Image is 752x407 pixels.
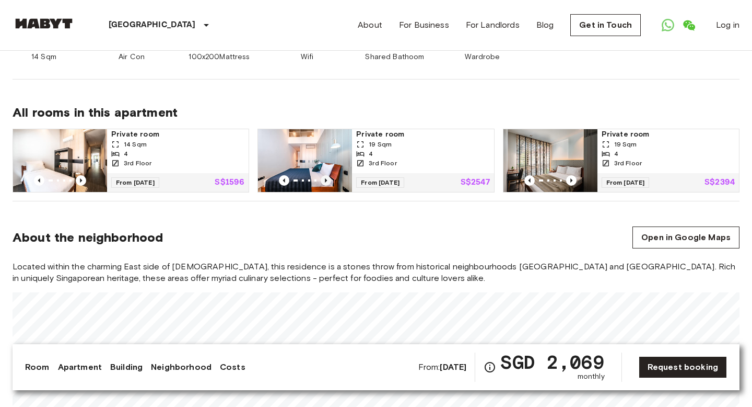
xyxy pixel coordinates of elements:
[110,361,143,374] a: Building
[189,52,250,62] span: 100x200Mattress
[258,129,352,192] img: Marketing picture of unit SG-01-027-007-01
[524,175,535,186] button: Previous image
[602,129,735,140] span: Private room
[365,52,424,62] span: Shared Bathoom
[440,362,466,372] b: [DATE]
[399,19,449,31] a: For Business
[614,149,618,159] span: 4
[614,140,637,149] span: 19 Sqm
[34,175,44,186] button: Previous image
[124,140,147,149] span: 14 Sqm
[602,177,650,188] span: From [DATE]
[13,129,249,193] a: Marketing picture of unit SG-01-027-007-03Previous imagePrevious imagePrivate room14 Sqm43rd Floo...
[119,52,145,62] span: Air Con
[358,19,382,31] a: About
[678,15,699,36] a: Open WeChat
[13,18,75,29] img: Habyt
[58,361,102,374] a: Apartment
[461,178,490,187] p: S$2547
[536,19,554,31] a: Blog
[257,129,494,193] a: Marketing picture of unit SG-01-027-007-01Previous imagePrevious imagePrivate room19 Sqm43rd Floo...
[13,129,107,192] img: Marketing picture of unit SG-01-027-007-03
[124,159,151,168] span: 3rd Floor
[111,177,159,188] span: From [DATE]
[13,105,739,120] span: All rooms in this apartment
[151,361,211,374] a: Neighborhood
[570,14,641,36] a: Get in Touch
[704,178,735,187] p: S$2394
[639,356,727,378] a: Request booking
[13,261,739,284] span: Located within the charming East side of [DEMOGRAPHIC_DATA], this residence is a stones throw fro...
[632,227,739,248] a: Open in Google Maps
[356,129,489,140] span: Private room
[566,175,577,186] button: Previous image
[301,52,314,62] span: Wifi
[25,361,50,374] a: Room
[369,140,392,149] span: 19 Sqm
[465,52,500,62] span: Wardrobe
[657,15,678,36] a: Open WhatsApp
[418,361,467,373] span: From:
[614,159,642,168] span: 3rd Floor
[716,19,739,31] a: Log in
[484,361,496,374] svg: Check cost overview for full price breakdown. Please note that discounts apply to new joiners onl...
[578,371,605,382] span: monthly
[124,149,128,159] span: 4
[503,129,597,192] img: Marketing picture of unit SG-01-027-007-02
[215,178,244,187] p: S$1596
[356,177,404,188] span: From [DATE]
[466,19,520,31] a: For Landlords
[321,175,331,186] button: Previous image
[76,175,86,186] button: Previous image
[500,353,604,371] span: SGD 2,069
[31,52,56,62] span: 14 Sqm
[220,361,245,374] a: Costs
[13,230,163,245] span: About the neighborhood
[111,129,244,140] span: Private room
[369,149,373,159] span: 4
[279,175,289,186] button: Previous image
[503,129,739,193] a: Marketing picture of unit SG-01-027-007-02Previous imagePrevious imagePrivate room19 Sqm43rd Floo...
[369,159,396,168] span: 3rd Floor
[109,19,196,31] p: [GEOGRAPHIC_DATA]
